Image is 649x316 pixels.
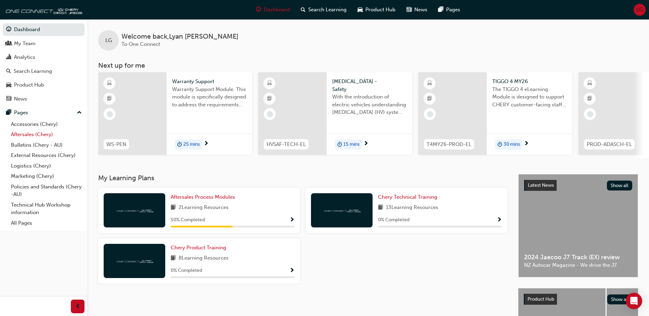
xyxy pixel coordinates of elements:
[634,4,646,16] button: LG
[171,254,176,263] span: book-icon
[363,141,368,147] span: next-icon
[352,3,401,17] a: car-iconProduct Hub
[427,111,433,117] span: learningRecordVerb_NONE-icon
[107,79,112,88] span: learningResourceType_ELEARNING-icon
[116,258,153,264] img: oneconnect
[267,141,306,148] span: HVSAF-TECH-EL
[6,68,11,75] span: search-icon
[6,54,11,61] span: chart-icon
[8,140,85,150] a: Bulletins (Chery - AU)
[172,85,247,109] span: Warranty Support Module. This module is specifically designed to address the requirements and pro...
[107,111,113,117] span: learningRecordVerb_NONE-icon
[401,3,433,17] a: news-iconNews
[3,106,85,119] button: Pages
[87,62,649,69] h3: Next up for me
[386,203,438,212] span: 13 Learning Resources
[121,41,160,47] span: To One Connect
[308,6,347,14] span: Search Learning
[295,3,352,17] a: search-iconSearch Learning
[171,267,202,275] span: 0 % Completed
[258,72,412,155] a: HVSAF-TECH-EL[MEDICAL_DATA] - SafetyWith the introduction of electric vehicles understanding [MED...
[77,108,82,117] span: up-icon
[414,6,427,14] span: News
[587,111,593,117] span: learningRecordVerb_NONE-icon
[497,216,502,224] button: Show Progress
[337,140,342,149] span: duration-icon
[105,37,112,44] span: LG
[172,78,247,85] span: Warranty Support
[323,207,361,213] img: oneconnect
[427,141,471,148] span: T4MY26-PROD-EL
[8,218,85,228] a: All Pages
[524,261,632,269] span: NZ Autocar Magazine - We drive the J7.
[8,182,85,200] a: Policies and Standards (Chery -AU)
[116,207,153,213] img: oneconnect
[378,203,383,212] span: book-icon
[171,193,238,201] a: Aftersales Process Modules
[256,5,261,14] span: guage-icon
[587,79,592,88] span: learningResourceType_ELEARNING-icon
[427,94,432,103] span: booktick-icon
[179,254,229,263] span: 8 Learning Resources
[492,85,567,109] span: The TIGGO 4 eLearning Module is designed to support CHERY customer-facing staff with the product ...
[171,203,176,212] span: book-icon
[267,94,272,103] span: booktick-icon
[8,119,85,130] a: Accessories (Chery)
[204,141,209,147] span: next-icon
[528,296,554,302] span: Product Hub
[8,171,85,182] a: Marketing (Chery)
[6,41,11,47] span: people-icon
[250,3,295,17] a: guage-iconDashboard
[289,217,295,223] span: Show Progress
[427,79,432,88] span: learningResourceType_ELEARNING-icon
[528,182,554,188] span: Latest News
[433,3,466,17] a: pages-iconPages
[524,180,632,191] a: Latest NewsShow all
[106,141,126,148] span: WS-PEN
[438,5,443,14] span: pages-icon
[3,3,82,16] img: oneconnect
[171,194,235,200] span: Aftersales Process Modules
[98,72,252,155] a: WS-PENWarranty SupportWarranty Support Module. This module is specifically designed to address th...
[6,96,11,102] span: news-icon
[365,6,395,14] span: Product Hub
[171,244,229,252] a: Chery Product Training
[14,67,52,75] div: Search Learning
[14,109,28,117] div: Pages
[607,181,633,190] button: Show all
[75,302,80,311] span: prev-icon
[3,37,85,50] a: My Team
[3,65,85,78] a: Search Learning
[332,93,407,116] span: With the introduction of electric vehicles understanding [MEDICAL_DATA] (HV) systems is critical ...
[3,23,85,36] a: Dashboard
[497,140,502,149] span: duration-icon
[524,294,633,305] a: Product HubShow all
[267,79,272,88] span: learningResourceType_ELEARNING-icon
[14,53,35,61] div: Analytics
[6,110,11,116] span: pages-icon
[179,203,229,212] span: 2 Learning Resources
[183,141,200,148] span: 25 mins
[264,6,290,14] span: Dashboard
[8,150,85,161] a: External Resources (Chery)
[14,95,27,103] div: News
[14,40,36,48] div: My Team
[3,51,85,64] a: Analytics
[607,294,633,304] button: Show all
[3,79,85,91] a: Product Hub
[524,253,632,261] span: 2024 Jaecoo J7 Track (EX) review
[8,161,85,171] a: Logistics (Chery)
[289,266,295,275] button: Show Progress
[378,193,440,201] a: Chery Technical Training
[267,111,273,117] span: learningRecordVerb_NONE-icon
[497,217,502,223] span: Show Progress
[171,216,205,224] span: 50 % Completed
[418,72,572,155] a: T4MY26-PROD-ELTIGGO 4 MY26The TIGGO 4 eLearning Module is designed to support CHERY customer-faci...
[171,245,226,251] span: Chery Product Training
[518,174,638,277] a: Latest NewsShow all2024 Jaecoo J7 Track (EX) reviewNZ Autocar Magazine - We drive the J7.
[378,216,410,224] span: 0 % Completed
[107,94,112,103] span: booktick-icon
[358,5,363,14] span: car-icon
[8,129,85,140] a: Aftersales (Chery)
